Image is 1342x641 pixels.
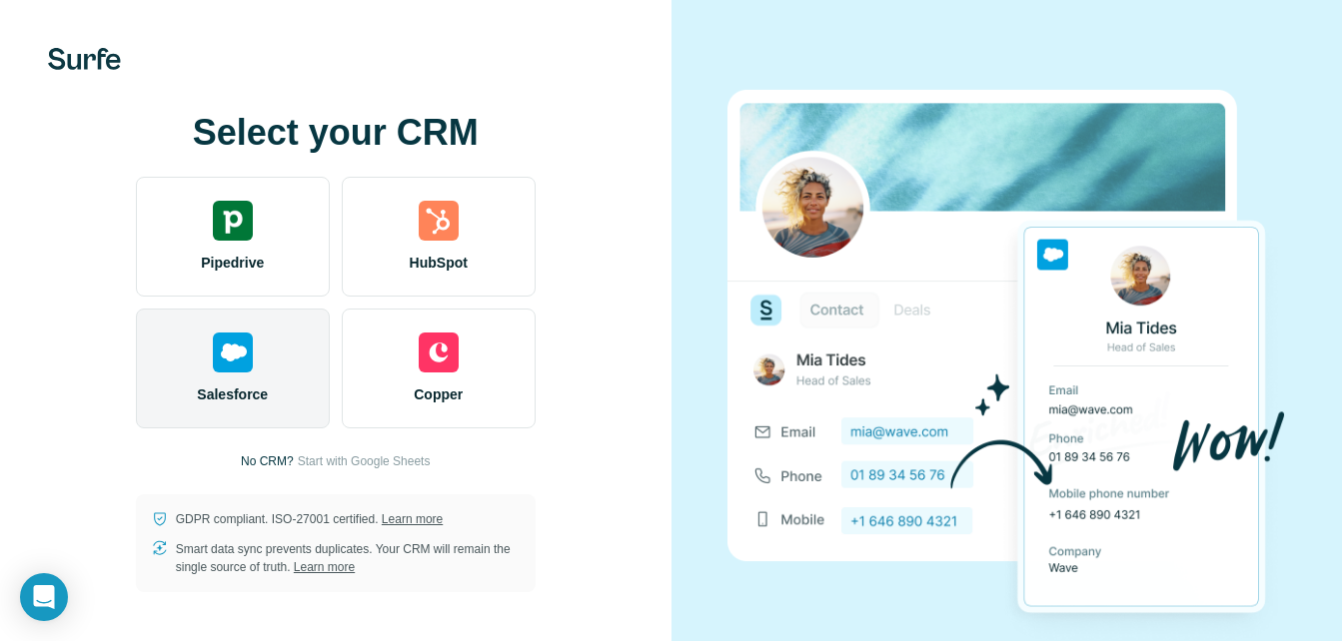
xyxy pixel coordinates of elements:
div: Open Intercom Messenger [20,573,68,621]
span: Salesforce [197,384,268,404]
p: No CRM? [241,452,294,470]
p: Smart data sync prevents duplicates. Your CRM will remain the single source of truth. [176,540,520,576]
button: Start with Google Sheets [298,452,431,470]
p: GDPR compliant. ISO-27001 certified. [176,510,443,528]
img: pipedrive's logo [213,201,253,241]
h1: Select your CRM [136,113,536,153]
img: Surfe's logo [48,48,121,70]
img: salesforce's logo [213,332,253,372]
span: Copper [414,384,463,404]
a: Learn more [294,560,355,574]
span: Pipedrive [201,253,264,273]
img: copper's logo [419,332,459,372]
span: HubSpot [410,253,468,273]
img: hubspot's logo [419,201,459,241]
a: Learn more [382,512,443,526]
